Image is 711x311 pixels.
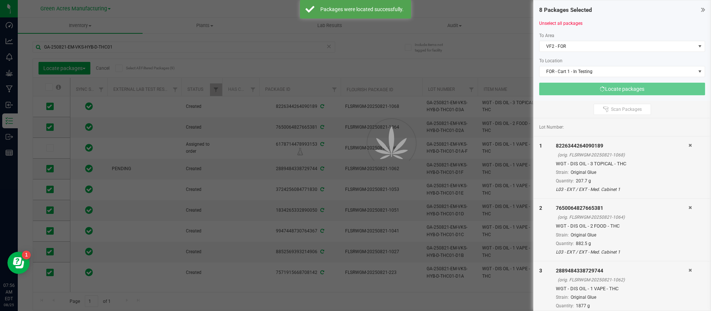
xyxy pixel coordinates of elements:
[539,268,542,274] span: 3
[556,186,688,193] div: L03 - EXT / EXT - Med. Cabinet 1
[576,241,591,246] span: 882.5 g
[558,152,688,158] div: (orig. FLSRWGM-20250821-1068)
[22,251,31,259] iframe: Resource center unread badge
[540,41,695,52] span: VF2 - FOR
[539,143,542,149] span: 1
[556,178,574,183] span: Quantity:
[556,295,569,300] span: Strain:
[556,204,688,212] div: 7650064827665381
[539,21,583,26] a: Unselect all packages
[558,214,688,221] div: (orig. FLSRWGM-20250821-1064)
[571,295,596,300] span: Original Glue
[556,160,688,168] div: WGT - DIS OIL - 3 TOPICAL - THC
[556,142,688,150] div: 8226344264090189
[556,285,688,292] div: WGT - DIS OIL - 1 VAPE - THC
[540,66,695,77] span: FOR - Cart 1 - In Testing
[576,178,591,183] span: 207.7 g
[539,33,554,38] span: To Area
[576,303,590,308] span: 1877 g
[539,58,563,63] span: To Location
[571,232,596,238] span: Original Glue
[556,232,569,238] span: Strain:
[556,241,574,246] span: Quantity:
[571,170,596,175] span: Original Glue
[556,170,569,175] span: Strain:
[556,222,688,230] div: WGT - DIS OIL - 2 FOOD - THC
[556,249,688,255] div: L03 - EXT / EXT - Med. Cabinet 1
[558,277,688,283] div: (orig. FLSRWGM-20250821-1062)
[539,83,705,95] button: Locate packages
[556,267,688,275] div: 2889484338729744
[556,303,574,308] span: Quantity:
[7,252,30,274] iframe: Resource center
[594,104,651,115] button: Scan Packages
[611,106,642,112] span: Scan Packages
[318,6,405,13] div: Packages were located successfully.
[539,124,564,130] span: Lot Number:
[539,205,542,211] span: 2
